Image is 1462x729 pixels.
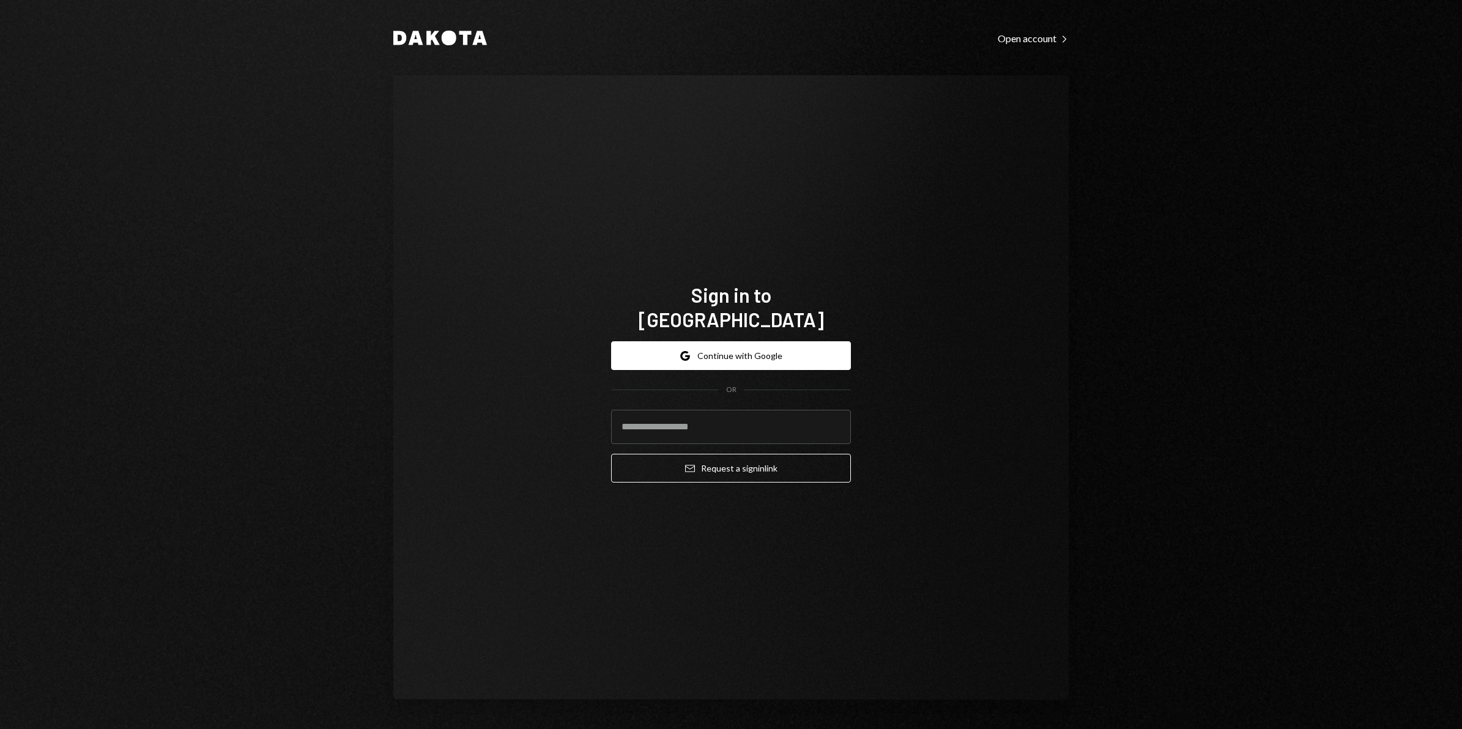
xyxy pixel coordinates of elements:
div: Open account [998,32,1069,45]
a: Open account [998,31,1069,45]
div: OR [726,385,737,395]
button: Continue with Google [611,341,851,370]
button: Request a signinlink [611,454,851,483]
h1: Sign in to [GEOGRAPHIC_DATA] [611,283,851,331]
